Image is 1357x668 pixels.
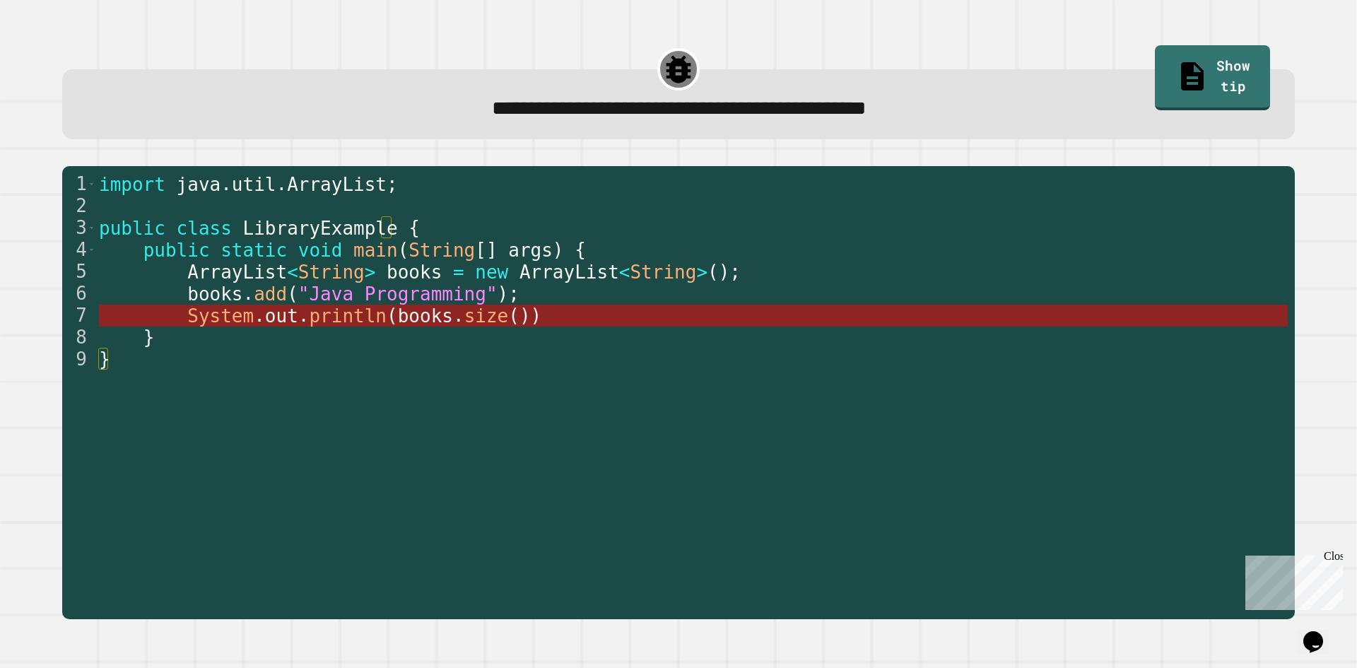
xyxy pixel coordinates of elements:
span: ArrayList [187,262,287,283]
div: 2 [62,195,96,217]
div: 1 [62,173,96,195]
span: > [696,262,707,283]
iframe: chat widget [1298,611,1343,654]
div: 4 [62,239,96,261]
a: Show tip [1155,45,1270,110]
span: LibraryExample [242,218,397,239]
div: 6 [62,283,96,305]
span: String [409,240,475,261]
span: books [187,283,242,305]
span: Toggle code folding, rows 4 through 8 [88,239,95,261]
span: main [353,240,398,261]
span: Toggle code folding, rows 3 through 9 [88,217,95,239]
div: 9 [62,348,96,370]
span: add [254,283,287,305]
span: books [387,262,442,283]
div: 7 [62,305,96,327]
span: java [176,174,221,195]
span: < [618,262,630,283]
span: args [508,240,553,261]
span: size [464,305,508,327]
span: String [630,262,696,283]
span: public [99,218,165,239]
div: 8 [62,327,96,348]
span: System [187,305,254,327]
span: import [99,174,165,195]
span: String [298,262,364,283]
span: "Java Programming" [298,283,497,305]
span: = [453,262,464,283]
span: > [364,262,375,283]
div: 5 [62,261,96,283]
span: void [298,240,342,261]
span: new [475,262,508,283]
iframe: chat widget [1240,550,1343,610]
span: books [397,305,452,327]
div: 3 [62,217,96,239]
span: public [143,240,209,261]
span: ArrayList [287,174,387,195]
span: ArrayList [519,262,618,283]
span: out [264,305,298,327]
span: println [309,305,387,327]
span: < [287,262,298,283]
span: Toggle code folding, row 1 [88,173,95,195]
span: static [221,240,287,261]
div: Chat with us now!Close [6,6,98,90]
span: class [176,218,231,239]
span: util [231,174,276,195]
